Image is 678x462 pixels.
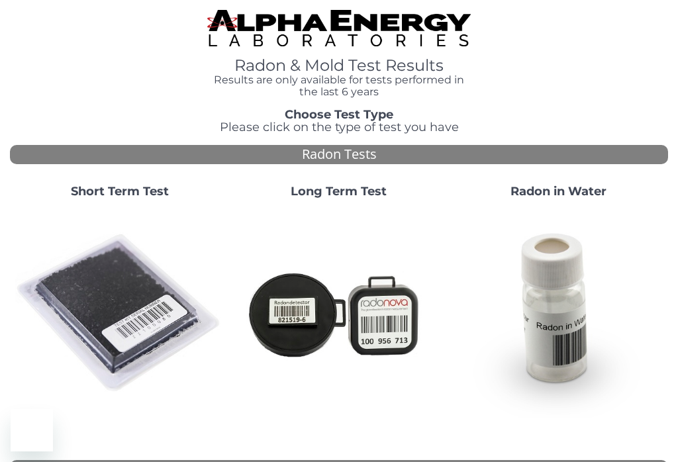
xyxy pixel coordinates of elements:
[71,184,169,199] strong: Short Term Test
[234,209,443,418] img: Radtrak2vsRadtrak3.jpg
[454,209,663,418] img: RadoninWater.jpg
[207,74,471,97] h4: Results are only available for tests performed in the last 6 years
[291,184,387,199] strong: Long Term Test
[510,184,606,199] strong: Radon in Water
[11,409,53,451] iframe: Button to launch messaging window
[15,209,224,418] img: ShortTerm.jpg
[10,145,668,164] div: Radon Tests
[207,57,471,74] h1: Radon & Mold Test Results
[220,120,459,134] span: Please click on the type of test you have
[207,10,471,46] img: TightCrop.jpg
[285,107,393,122] strong: Choose Test Type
